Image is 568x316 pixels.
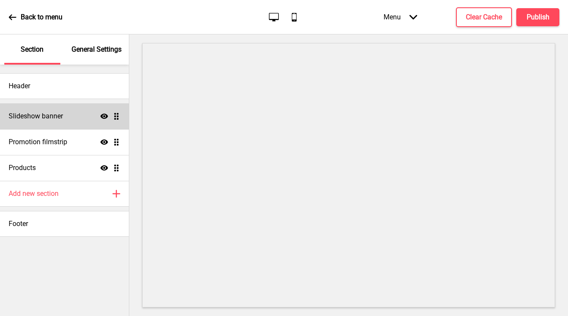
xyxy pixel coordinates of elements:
[21,12,62,22] p: Back to menu
[9,219,28,229] h4: Footer
[375,4,426,30] div: Menu
[9,137,67,147] h4: Promotion filmstrip
[9,189,59,198] h4: Add new section
[527,12,549,22] h4: Publish
[516,8,559,26] button: Publish
[9,6,62,29] a: Back to menu
[456,7,512,27] button: Clear Cache
[72,45,122,54] p: General Settings
[21,45,44,54] p: Section
[466,12,502,22] h4: Clear Cache
[9,163,36,173] h4: Products
[9,112,63,121] h4: Slideshow banner
[9,81,30,91] h4: Header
